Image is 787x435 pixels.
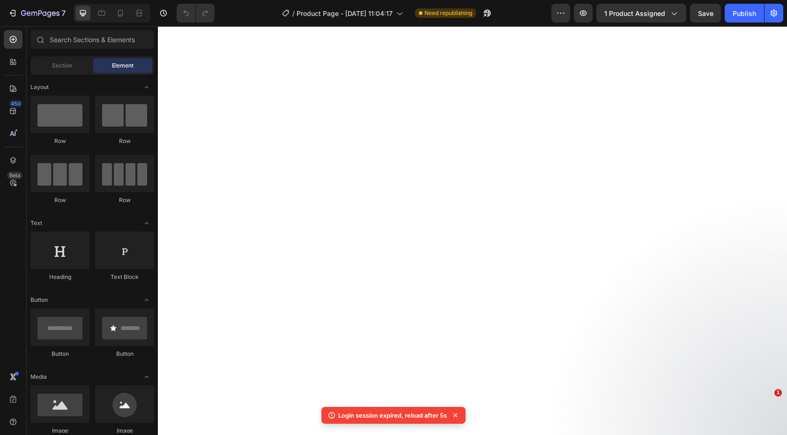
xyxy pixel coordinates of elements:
[30,350,89,358] div: Button
[95,427,154,435] div: Image
[139,292,154,307] span: Toggle open
[139,369,154,384] span: Toggle open
[61,7,66,19] p: 7
[30,219,42,227] span: Text
[297,8,393,18] span: Product Page - [DATE] 11:04:17
[30,30,154,49] input: Search Sections & Elements
[604,8,665,18] span: 1 product assigned
[596,4,686,22] button: 1 product assigned
[30,83,49,91] span: Layout
[424,9,472,17] span: Need republishing
[95,350,154,358] div: Button
[774,389,782,397] span: 1
[95,196,154,204] div: Row
[292,8,295,18] span: /
[698,9,713,17] span: Save
[139,80,154,95] span: Toggle open
[690,4,721,22] button: Save
[725,4,764,22] button: Publish
[9,100,22,107] div: 450
[30,373,47,381] span: Media
[30,196,89,204] div: Row
[30,273,89,281] div: Heading
[139,216,154,231] span: Toggle open
[158,26,787,435] iframe: Design area
[30,427,89,435] div: Image
[177,4,215,22] div: Undo/Redo
[338,411,447,420] p: Login session expired, reload after 5s
[95,137,154,145] div: Row
[52,61,72,70] span: Section
[95,273,154,281] div: Text Block
[30,296,48,304] span: Button
[7,172,22,179] div: Beta
[755,403,778,426] iframe: Intercom live chat
[112,61,134,70] span: Element
[733,8,756,18] div: Publish
[4,4,70,22] button: 7
[30,137,89,145] div: Row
